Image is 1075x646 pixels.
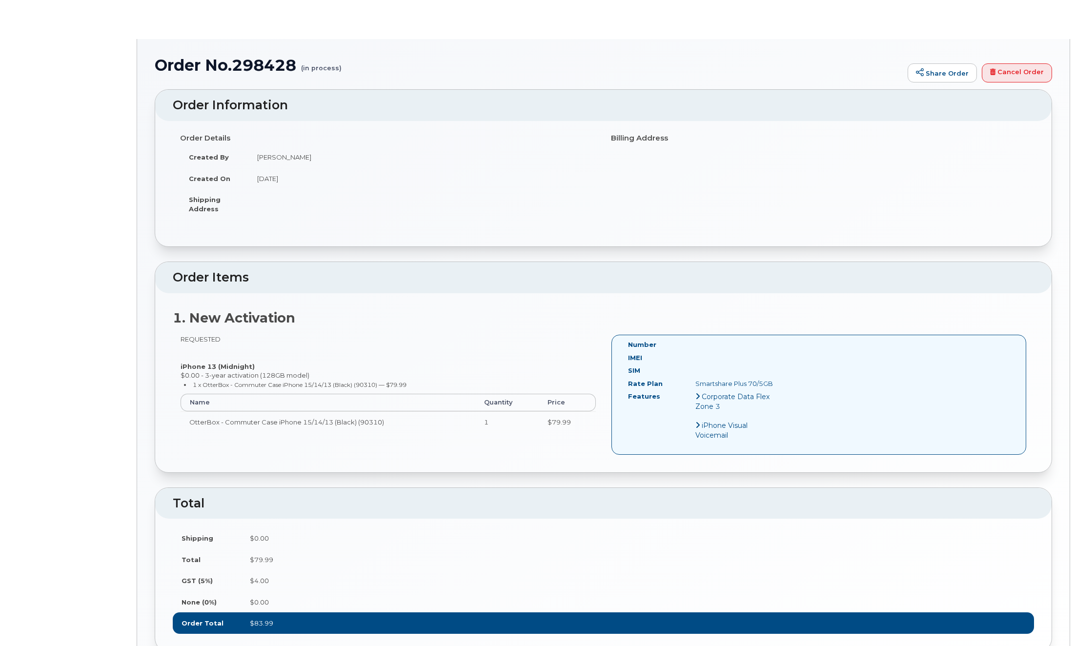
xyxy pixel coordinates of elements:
label: None (0%) [182,598,217,607]
td: $79.99 [539,411,596,433]
label: Number [628,340,656,349]
td: [PERSON_NAME] [248,146,596,168]
label: Shipping [182,534,213,543]
h4: Billing Address [611,134,1027,142]
strong: Created On [189,175,230,182]
h2: Order Information [173,99,1034,112]
small: (in process) [301,57,342,72]
label: Rate Plan [628,379,663,388]
th: Quantity [475,394,539,411]
strong: Created By [189,153,229,161]
label: Total [182,555,201,565]
strong: Shipping Address [189,196,221,213]
h1: Order No.298428 [155,57,903,74]
th: Price [539,394,596,411]
span: $79.99 [250,556,273,564]
span: $0.00 [250,598,269,606]
small: 1 x OtterBox - Commuter Case iPhone 15/14/13 (Black) (90310) — $79.99 [193,381,406,388]
label: Order Total [182,619,223,628]
span: Corporate Data Flex Zone 3 [695,392,770,411]
label: IMEI [628,353,642,363]
a: Cancel Order [982,63,1052,83]
span: iPhone Visual Voicemail [695,421,748,440]
label: SIM [628,366,640,375]
h2: Total [173,497,1034,510]
a: Share Order [908,63,977,83]
span: $0.00 [250,534,269,542]
span: $4.00 [250,577,269,585]
td: 1 [475,411,539,433]
td: OtterBox - Commuter Case iPhone 15/14/13 (Black) (90310) [181,411,475,433]
th: Name [181,394,475,411]
strong: 1. New Activation [173,310,295,326]
h2: Order Items [173,271,1034,284]
div: REQUESTED $0.00 - 3-year activation (128GB model) [173,335,604,441]
span: $83.99 [250,619,273,627]
label: GST (5%) [182,576,213,585]
h4: Order Details [180,134,596,142]
td: [DATE] [248,168,596,189]
strong: iPhone 13 (Midnight) [181,363,255,370]
label: Features [628,392,660,401]
div: Smartshare Plus 70/5GB [688,379,783,388]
